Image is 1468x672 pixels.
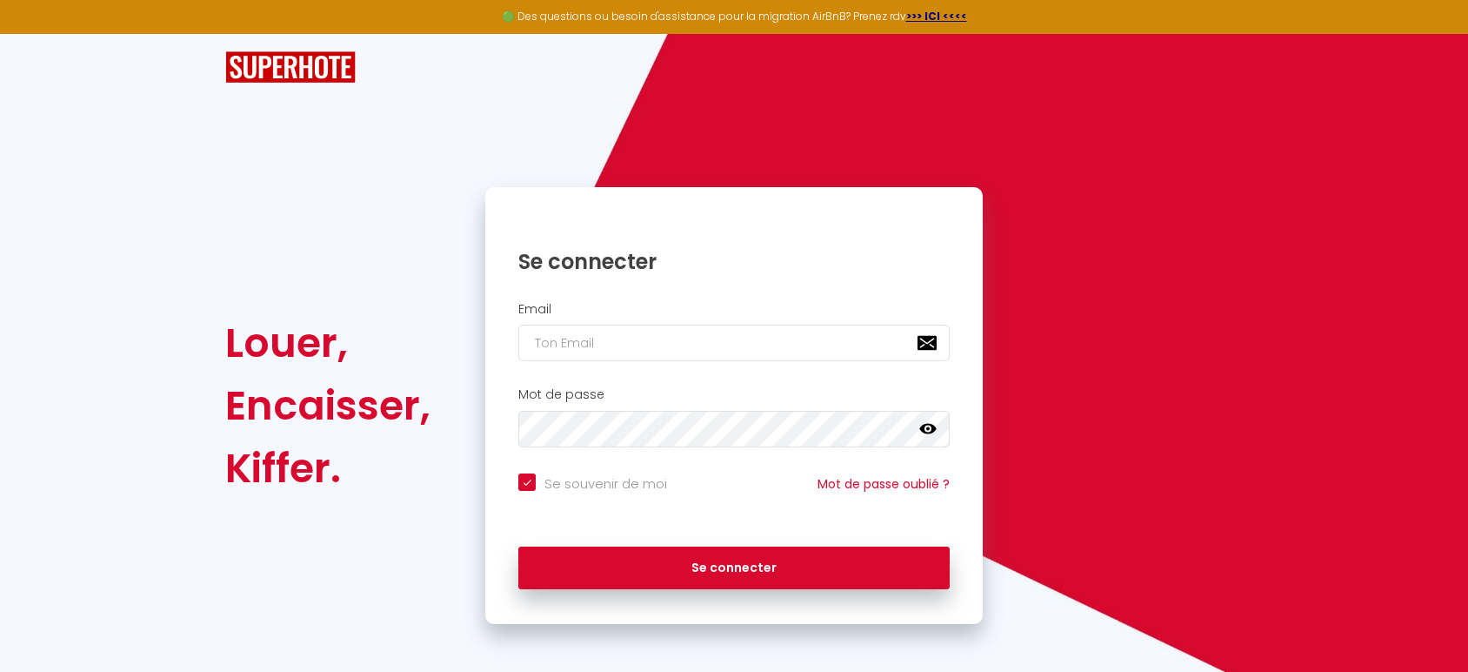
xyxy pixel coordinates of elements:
[518,302,950,317] h2: Email
[225,312,430,374] div: Louer,
[518,387,950,402] h2: Mot de passe
[906,9,967,24] a: >>> ICI <<<<
[518,547,950,590] button: Se connecter
[225,374,430,437] div: Encaisser,
[518,325,950,361] input: Ton Email
[817,475,950,493] a: Mot de passe oublié ?
[225,437,430,500] div: Kiffer.
[225,51,356,84] img: SuperHote logo
[518,248,950,275] h1: Se connecter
